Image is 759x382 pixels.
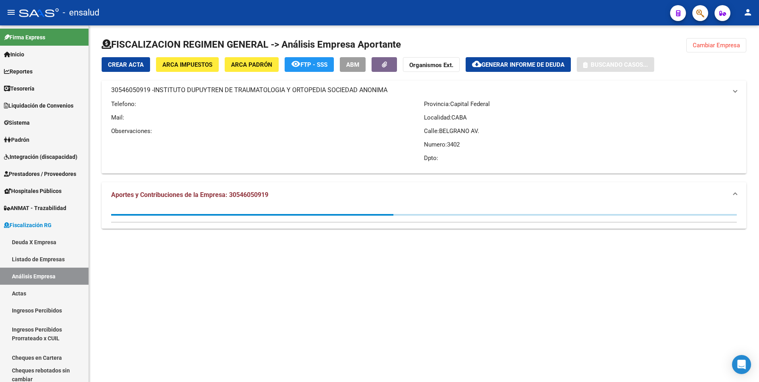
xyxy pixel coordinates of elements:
[577,57,654,72] button: Buscando casos...
[154,86,387,95] span: INSTITUTO DUPUYTREN DE TRAUMATOLOGIA Y ORTOPEDIA SOCIEDAD ANONIMA
[102,100,746,174] div: 30546050919 -INSTITUTO DUPUYTREN DE TRAUMATOLOGIA Y ORTOPEDIA SOCIEDAD ANONIMA
[285,57,334,72] button: FTP - SSS
[225,57,279,72] button: ARCA Padrón
[403,57,460,72] button: Organismos Ext.
[409,62,453,69] strong: Organismos Ext.
[156,57,219,72] button: ARCA Impuestos
[111,127,424,135] p: Observaciones:
[439,127,479,135] span: BELGRANO AV.
[102,182,746,208] mat-expansion-panel-header: Aportes y Contribuciones de la Empresa: 30546050919
[102,57,150,72] button: Crear Acta
[4,50,24,59] span: Inicio
[102,81,746,100] mat-expansion-panel-header: 30546050919 -INSTITUTO DUPUYTREN DE TRAUMATOLOGIA Y ORTOPEDIA SOCIEDAD ANONIMA
[686,38,746,52] button: Cambiar Empresa
[4,152,77,161] span: Integración (discapacidad)
[111,191,268,199] span: Aportes y Contribuciones de la Empresa: 30546050919
[111,86,727,95] mat-panel-title: 30546050919 -
[447,141,460,148] span: 3402
[102,208,746,229] div: Aportes y Contribuciones de la Empresa: 30546050919
[732,355,751,374] div: Open Intercom Messenger
[450,100,490,108] span: Capital Federal
[111,100,424,108] p: Telefono:
[424,113,737,122] p: Localidad:
[4,135,29,144] span: Padrón
[4,67,33,76] span: Reportes
[4,84,35,93] span: Tesorería
[424,140,737,149] p: Numero:
[4,187,62,195] span: Hospitales Públicos
[291,59,301,69] mat-icon: remove_red_eye
[162,61,212,68] span: ARCA Impuestos
[424,100,737,108] p: Provincia:
[4,170,76,178] span: Prestadores / Proveedores
[63,4,99,21] span: - ensalud
[693,42,740,49] span: Cambiar Empresa
[4,204,66,212] span: ANMAT - Trazabilidad
[4,118,30,127] span: Sistema
[424,154,737,162] p: Dpto:
[346,61,359,68] span: ABM
[466,57,571,72] button: Generar informe de deuda
[301,61,327,68] span: FTP - SSS
[102,38,401,51] h1: FISCALIZACION REGIMEN GENERAL -> Análisis Empresa Aportante
[472,59,482,69] mat-icon: cloud_download
[591,61,648,68] span: Buscando casos...
[482,61,564,68] span: Generar informe de deuda
[424,127,737,135] p: Calle:
[4,33,45,42] span: Firma Express
[231,61,272,68] span: ARCA Padrón
[4,221,52,230] span: Fiscalización RG
[111,113,424,122] p: Mail:
[6,8,16,17] mat-icon: menu
[743,8,753,17] mat-icon: person
[4,101,73,110] span: Liquidación de Convenios
[108,61,144,68] span: Crear Acta
[340,57,366,72] button: ABM
[451,114,467,121] span: CABA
